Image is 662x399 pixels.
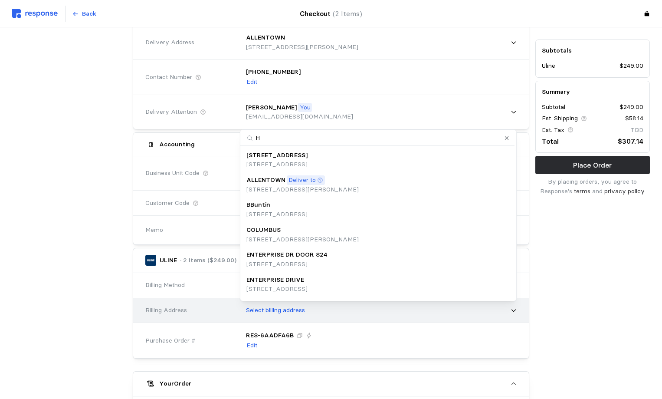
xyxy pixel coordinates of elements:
p: Select billing address [246,306,305,315]
p: Deliver to [288,175,316,185]
p: ALLENTOWN [246,175,285,185]
p: ENTERPRISE DRIVE [246,275,304,285]
p: [STREET_ADDRESS][PERSON_NAME] [246,185,359,195]
p: $58.14 [625,114,643,124]
span: Delivery Address [145,38,194,47]
h5: Accounting [159,140,195,149]
span: Contact Number [145,73,192,82]
button: ULINE· 2 Items ($249.00) [133,248,529,273]
p: Edit [246,341,257,350]
p: [STREET_ADDRESS][PERSON_NAME] [246,235,359,244]
span: Customer Code [145,198,190,208]
p: ULINE [160,256,177,265]
p: [STREET_ADDRESS] [246,160,308,169]
button: Clear value [502,134,511,142]
span: (2 Items) [333,10,362,18]
p: Total [542,136,559,147]
p: Edit [246,77,257,87]
p: [PERSON_NAME] [246,103,297,112]
p: ENTERPRISE DR DOOR S24 [246,250,328,260]
p: BBuntin [246,200,270,210]
button: Edit [246,340,258,351]
p: [PHONE_NUMBER] [246,67,301,77]
p: [STREET_ADDRESS][PERSON_NAME] [246,43,358,52]
p: Place Order [573,160,612,171]
div: ULINE· 2 Items ($249.00) [133,273,529,358]
p: COLUMBUS [246,225,281,235]
p: Subtotal [542,102,565,112]
input: Search [240,130,515,146]
h5: Your Order [159,379,191,388]
span: Billing Method [145,280,185,290]
h5: Subtotals [542,46,643,55]
h5: Summary [542,87,643,96]
p: $249.00 [619,102,643,112]
p: [STREET_ADDRESS] [246,260,328,269]
p: TBD [631,125,643,135]
img: svg%3e [12,9,58,18]
p: · 2 Items ($249.00) [180,256,236,265]
p: By placing orders, you agree to Response's and [535,177,650,196]
span: Billing Address [145,306,187,315]
h4: Checkout [300,8,362,19]
p: ALLENTOWN [246,33,285,43]
p: Est. Shipping [542,114,578,124]
button: YourOrder [133,372,529,396]
span: Delivery Attention [145,107,197,117]
p: [STREET_ADDRESS] [246,284,308,294]
span: Purchase Order # [145,336,196,346]
p: [STREET_ADDRESS] [246,210,308,219]
span: Business Unit Code [145,168,200,178]
p: Est. Tax [542,125,564,135]
a: privacy policy [604,187,645,195]
span: Memo [145,225,163,235]
p: $249.00 [619,62,643,71]
p: RES-6AADFA6B [246,331,294,340]
button: Edit [246,77,258,87]
button: Back [67,6,101,22]
p: $307.14 [618,136,643,147]
p: [EMAIL_ADDRESS][DOMAIN_NAME] [246,112,353,122]
button: Place Order [535,156,650,174]
a: terms [574,187,590,195]
p: You [300,103,311,112]
p: [STREET_ADDRESS] [246,151,308,160]
p: Uline [542,62,555,71]
p: Back [82,9,96,19]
